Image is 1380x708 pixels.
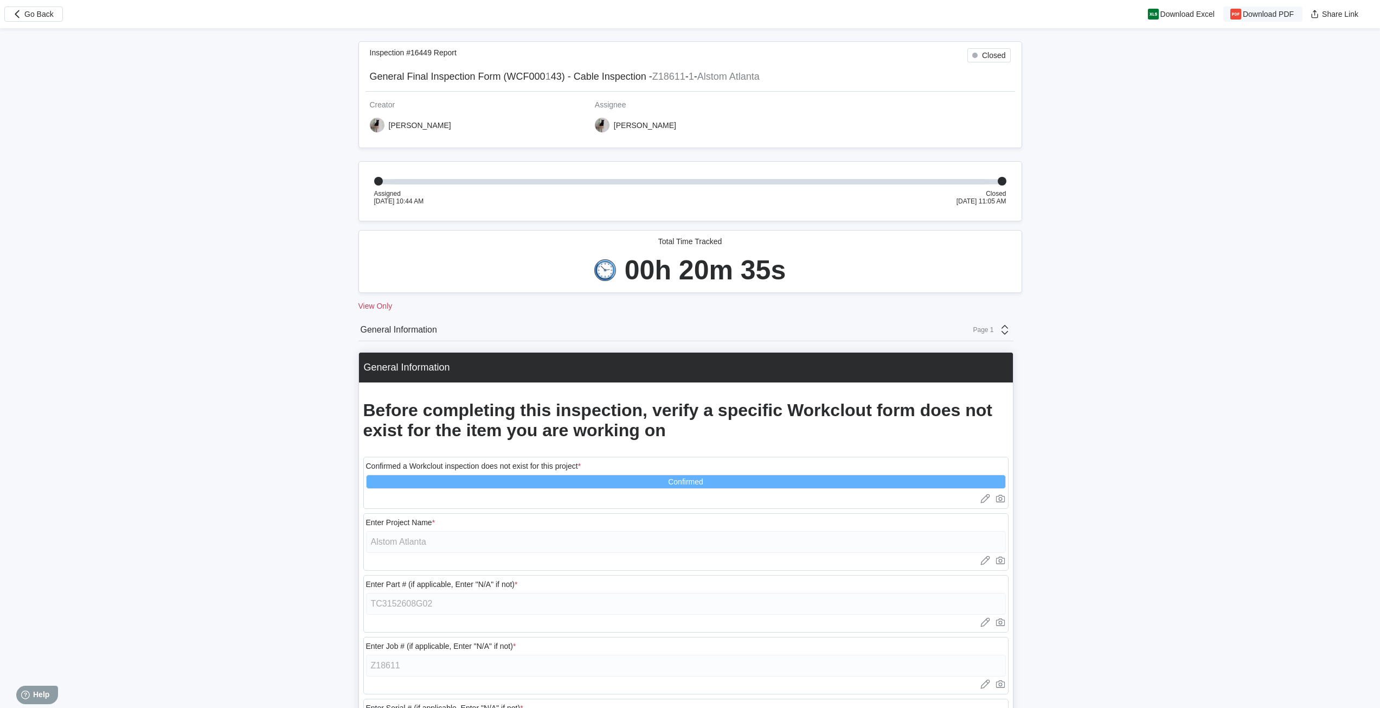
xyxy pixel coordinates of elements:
[361,325,437,335] div: General Information
[366,642,516,650] div: Enter Job # (if applicable, Enter "N/A" if not)
[366,593,1006,615] input: Type here...
[1243,10,1294,18] span: Download PDF
[370,118,384,132] img: stormageddon_tree.jpg
[1223,7,1302,22] button: Download PDF
[545,71,551,82] mark: 1
[366,462,581,470] div: Confirmed a Workclout inspection does not exist for this project
[370,100,586,109] div: Creator
[389,121,451,130] div: [PERSON_NAME]
[374,190,424,197] div: Assigned
[957,190,1006,197] div: Closed
[1160,10,1215,18] span: Download Excel
[689,71,694,82] mark: 1
[363,400,1009,441] h1: Before completing this inspection, verify a specific Workclout form does not exist for the item y...
[614,121,676,130] div: [PERSON_NAME]
[370,71,545,82] span: General Final Inspection Form (WCF000
[625,254,786,286] div: 00h 20m 35s
[694,71,697,82] span: -
[668,477,703,486] div: Confirmed
[374,197,424,205] div: [DATE] 10:44 AM
[358,302,1022,310] div: View Only
[364,362,450,373] div: General Information
[366,655,1006,677] input: Type here...
[1302,7,1367,22] button: Share Link
[1141,7,1223,22] button: Download Excel
[982,51,1006,60] div: Closed
[595,100,811,109] div: Assignee
[957,197,1006,205] div: [DATE] 11:05 AM
[366,531,1006,553] input: Type here...
[551,71,652,82] span: 43) - Cable Inspection -
[366,518,435,527] div: Enter Project Name
[658,237,722,246] div: Total Time Tracked
[652,71,685,82] mark: Z18611
[697,71,760,82] mark: Alstom Atlanta
[595,118,609,132] img: stormageddon_tree.jpg
[366,580,518,589] div: Enter Part # (if applicable, Enter "N/A" if not)
[370,48,457,62] div: Inspection #16449 Report
[1322,10,1358,18] span: Share Link
[967,326,994,334] div: Page 1
[685,71,689,82] span: -
[24,10,54,18] span: Go Back
[4,7,63,22] button: Go Back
